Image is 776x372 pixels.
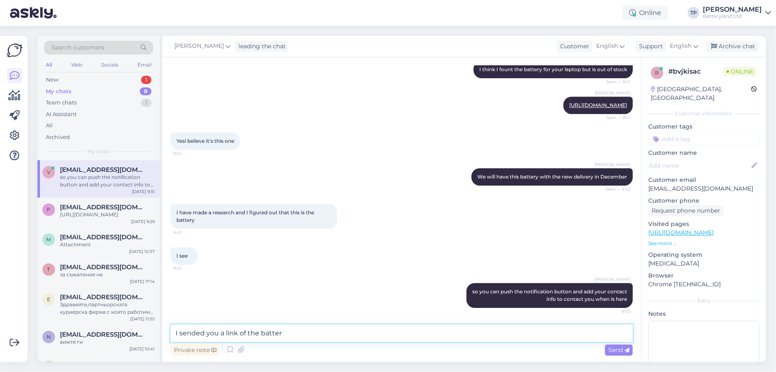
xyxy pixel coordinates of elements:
[670,42,692,51] span: English
[173,150,204,156] span: 9:42
[131,218,155,225] div: [DATE] 9:29
[129,346,155,352] div: [DATE] 10:41
[648,133,759,145] input: Add a tag
[479,66,627,72] span: I think I fount the battery for your laptop but is out of stock
[636,42,663,51] div: Support
[235,42,286,51] div: leading the chat
[569,102,627,108] a: [URL][DOMAIN_NAME]
[648,184,759,193] p: [EMAIL_ADDRESS][DOMAIN_NAME]
[60,338,155,346] div: вижте ги
[599,114,630,121] span: Seen ✓ 9:41
[622,5,668,20] div: Online
[69,60,84,70] div: Web
[651,85,751,102] div: [GEOGRAPHIC_DATA], [GEOGRAPHIC_DATA]
[60,233,146,241] span: mitakkk@MAIL.BG
[60,211,155,218] div: [URL][DOMAIN_NAME]
[648,259,759,268] p: [MEDICAL_DATA]
[648,196,759,205] p: Customer phone
[46,133,70,141] div: Archived
[703,13,762,20] div: Batteryland Ltd
[608,346,630,354] span: Send
[557,42,589,51] div: Customer
[648,310,759,318] p: Notes
[87,148,110,155] span: My chats
[7,42,22,58] img: Askly Logo
[60,331,146,338] span: ncacomputers@gmail.com
[60,293,146,301] span: emiliani1225@yahoo.com
[596,42,618,51] span: English
[595,90,630,96] span: [PERSON_NAME]
[47,236,51,243] span: m
[595,276,630,283] span: [PERSON_NAME]
[173,229,204,236] span: 9:43
[46,87,72,96] div: My chats
[648,240,759,247] p: See more ...
[136,60,153,70] div: Email
[171,345,220,356] div: Private note
[648,250,759,259] p: Operating system
[60,241,155,248] div: Attachment
[648,220,759,228] p: Visited pages
[47,266,50,273] span: t
[46,110,77,119] div: AI Assistant
[129,248,155,255] div: [DATE] 10:37
[173,265,204,271] span: 9:43
[52,43,104,52] span: Search customers
[60,301,155,316] div: Здравейте,партньорската куриерска фирма с която работим ни уведоми че е предала корекцията на адр...
[46,122,53,130] div: All
[47,206,51,213] span: p
[60,174,155,188] div: so you can push the notification button and add your contact info to contact you when is here
[60,203,146,211] span: paulteale20@proton.me
[648,271,759,280] p: Browser
[130,316,155,322] div: [DATE] 11:55
[706,41,759,52] div: Archive chat
[648,149,759,157] p: Customer name
[141,76,151,84] div: 1
[668,67,723,77] div: # bvjkisac
[703,6,762,13] div: [PERSON_NAME]
[47,334,51,340] span: n
[140,87,151,96] div: 8
[99,60,120,70] div: Socials
[723,67,757,76] span: Online
[44,60,54,70] div: All
[648,122,759,131] p: Customer tags
[655,69,659,76] span: b
[649,161,750,170] input: Add name
[176,209,315,223] span: I have made a research and I figured out that this is the battery
[141,99,151,107] div: 1
[648,280,759,289] p: Chrome [TECHNICAL_ID]
[47,169,50,175] span: v
[46,76,58,84] div: New
[477,174,627,180] span: We will have this battery with the new delivery in December
[595,161,630,168] span: [PERSON_NAME]
[174,42,224,51] span: [PERSON_NAME]
[599,308,630,315] span: 9:43
[171,325,633,342] textarea: I sended you a link of the batte
[648,176,759,184] p: Customer email
[60,263,146,271] span: tzvety_ganeva@abv.bg
[176,138,234,144] span: Yesi believe it's this one
[648,205,724,216] div: Request phone number
[176,253,188,259] span: I see
[472,288,628,302] span: so you can push the notification button and add your contact info to contact you when is here
[46,99,77,107] div: Team chats
[47,296,50,303] span: e
[648,110,759,117] div: Customer information
[688,7,699,19] div: TP
[599,79,630,85] span: Seen ✓ 9:41
[60,166,146,174] span: vangelis-1975@hotmail.com
[648,297,759,305] div: Extra
[599,186,630,192] span: Seen ✓ 9:42
[60,271,155,278] div: за съжаление не
[648,229,714,236] a: [URL][DOMAIN_NAME]
[703,6,771,20] a: [PERSON_NAME]Batteryland Ltd
[130,278,155,285] div: [DATE] 17:14
[60,361,146,368] span: Rossennow@gmail.com
[132,188,155,195] div: [DATE] 9:31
